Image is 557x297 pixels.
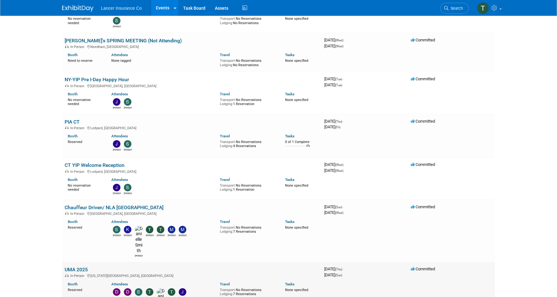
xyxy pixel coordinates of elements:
[68,287,102,292] div: Reserved
[124,288,131,296] img: Dennis Kelly
[113,288,120,296] img: Daniel Tomlinson
[111,134,128,138] a: Attendees
[335,39,343,42] span: (Wed)
[111,282,128,286] a: Attendees
[111,178,128,182] a: Attendees
[220,140,236,144] span: Transport:
[285,17,308,21] span: None specified
[124,140,131,148] img: Steven Shapiro
[135,226,143,254] img: Danielle Smith
[111,220,128,224] a: Attendees
[179,226,186,233] img: Mary Stevenson
[220,59,236,63] span: Transport:
[135,254,143,257] div: Danielle Smith
[220,92,230,96] a: Travel
[124,184,131,191] img: Steven Shapiro
[113,184,120,191] img: Jennifer DeCristofaro
[65,211,319,216] div: [GEOGRAPHIC_DATA], [GEOGRAPHIC_DATA]
[70,170,86,174] span: In-Person
[220,97,276,106] div: No Reservations 1 Reservation
[65,162,125,168] a: CT YIP Welcome Reception
[324,38,345,42] span: [DATE]
[70,126,86,130] span: In-Person
[411,204,435,209] span: Committed
[65,38,182,44] a: [PERSON_NAME]'s SPRING MEETING (Not Attending)
[285,59,308,63] span: None specified
[113,98,120,106] img: Jennifer DeCristofaro
[220,182,276,192] div: No Reservations 1 Reservation
[68,97,102,106] div: No reservation needed
[168,233,176,237] div: Matt Mushorn
[65,44,319,49] div: Needham, [GEOGRAPHIC_DATA]
[70,212,86,216] span: In-Person
[113,191,121,195] div: Jennifer DeCristofaro
[62,5,93,12] img: ExhibitDay
[220,98,236,102] span: Transport:
[113,226,120,233] img: Steven O'Shea
[65,125,319,130] div: Ledyard, [GEOGRAPHIC_DATA]
[335,77,342,81] span: (Tue)
[220,134,230,138] a: Travel
[65,169,319,174] div: Ledyard, [GEOGRAPHIC_DATA]
[168,226,175,233] img: Matt Mushorn
[111,53,128,57] a: Attendees
[68,220,77,224] a: Booth
[146,233,154,237] div: Terrence Forrest
[324,168,343,173] span: [DATE]
[68,182,102,192] div: No reservation needed
[65,267,88,273] a: UMA 2025
[68,92,77,96] a: Booth
[324,273,342,277] span: [DATE]
[220,57,276,67] div: No Reservations No Reservations
[335,125,340,129] span: (Fri)
[285,92,294,96] a: Tasks
[157,226,164,233] img: Timothy Delaney
[324,77,344,81] span: [DATE]
[146,288,153,296] img: Timm Flannigan
[65,84,69,87] img: In-Person Event
[124,226,131,233] img: Kimberlee Bissegger
[324,119,344,124] span: [DATE]
[220,53,230,57] a: Travel
[179,288,186,296] img: Jeff Marley
[324,204,344,209] span: [DATE]
[335,83,342,87] span: (Tue)
[65,212,69,215] img: In-Person Event
[65,45,69,48] img: In-Person Event
[220,183,236,188] span: Transport:
[220,288,236,292] span: Transport:
[344,162,345,167] span: -
[68,134,77,138] a: Booth
[411,119,435,124] span: Committed
[220,224,276,234] div: No Reservations 7 Reservations
[68,53,77,57] a: Booth
[220,102,233,106] span: Lodging:
[124,233,132,237] div: Kimberlee Bissegger
[335,268,342,271] span: (Thu)
[285,220,294,224] a: Tasks
[324,210,343,215] span: [DATE]
[411,77,435,81] span: Committed
[285,288,308,292] span: None specified
[285,140,319,144] div: 0 of 1 Complete
[113,17,120,24] img: Steven O'Shea
[68,139,102,144] div: Reserved
[124,191,132,195] div: Steven Shapiro
[68,57,102,63] div: Need to reserve
[335,273,342,277] span: (Sun)
[157,233,165,237] div: Timothy Delaney
[65,273,319,278] div: [US_STATE][GEOGRAPHIC_DATA], [GEOGRAPHIC_DATA]
[343,267,344,271] span: -
[146,226,153,233] img: Terrence Forrest
[220,292,233,296] span: Lodging:
[113,24,121,28] div: Steven O'Shea
[335,205,342,209] span: (Sun)
[343,77,344,81] span: -
[135,288,142,296] img: Steven O'Shea
[344,38,345,42] span: -
[411,267,435,271] span: Committed
[179,233,187,237] div: Mary Stevenson
[440,3,469,14] a: Search
[285,282,294,286] a: Tasks
[113,148,121,151] div: Jennifer DeCristofaro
